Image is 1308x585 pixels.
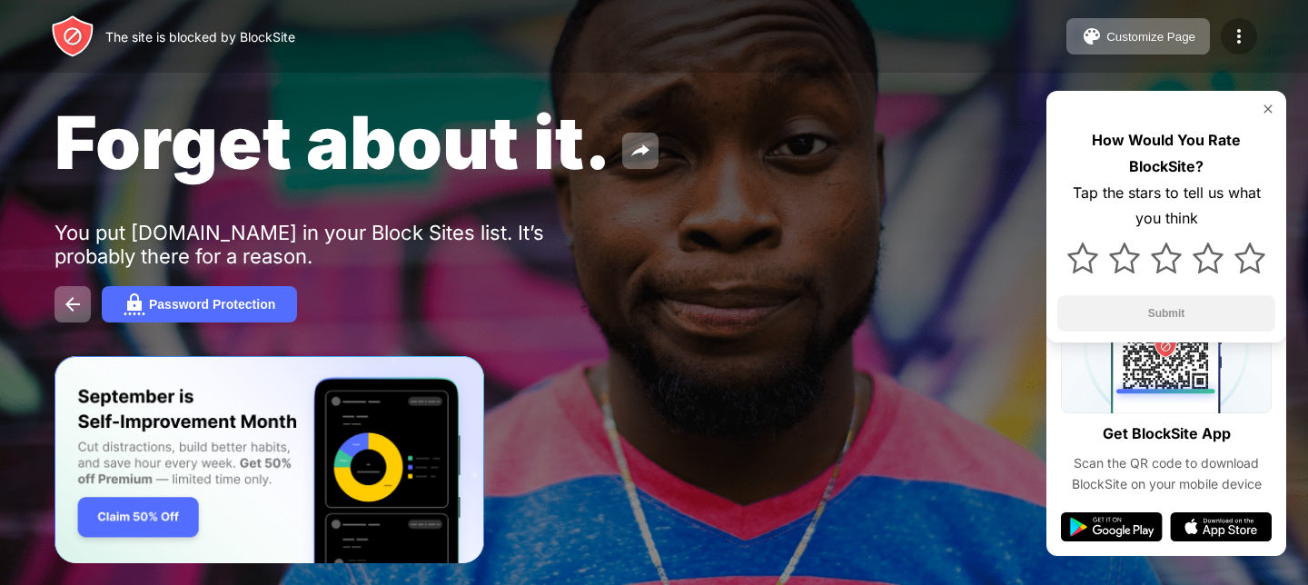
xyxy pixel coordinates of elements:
[1106,30,1195,44] div: Customize Page
[1170,512,1272,541] img: app-store.svg
[629,140,651,162] img: share.svg
[1261,102,1275,116] img: rate-us-close.svg
[1228,25,1250,47] img: menu-icon.svg
[54,221,616,268] div: You put [DOMAIN_NAME] in your Block Sites list. It’s probably there for a reason.
[1081,25,1103,47] img: pallet.svg
[1234,243,1265,273] img: star.svg
[1109,243,1140,273] img: star.svg
[51,15,94,58] img: header-logo.svg
[54,98,611,186] span: Forget about it.
[1193,243,1224,273] img: star.svg
[1067,243,1098,273] img: star.svg
[102,286,297,322] button: Password Protection
[1061,512,1163,541] img: google-play.svg
[1103,421,1231,447] div: Get BlockSite App
[1057,180,1275,233] div: Tap the stars to tell us what you think
[1151,243,1182,273] img: star.svg
[1057,127,1275,180] div: How Would You Rate BlockSite?
[124,293,145,315] img: password.svg
[105,29,295,45] div: The site is blocked by BlockSite
[149,297,275,312] div: Password Protection
[1066,18,1210,55] button: Customize Page
[54,356,484,564] iframe: Banner
[62,293,84,315] img: back.svg
[1057,295,1275,332] button: Submit
[1061,453,1272,494] div: Scan the QR code to download BlockSite on your mobile device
